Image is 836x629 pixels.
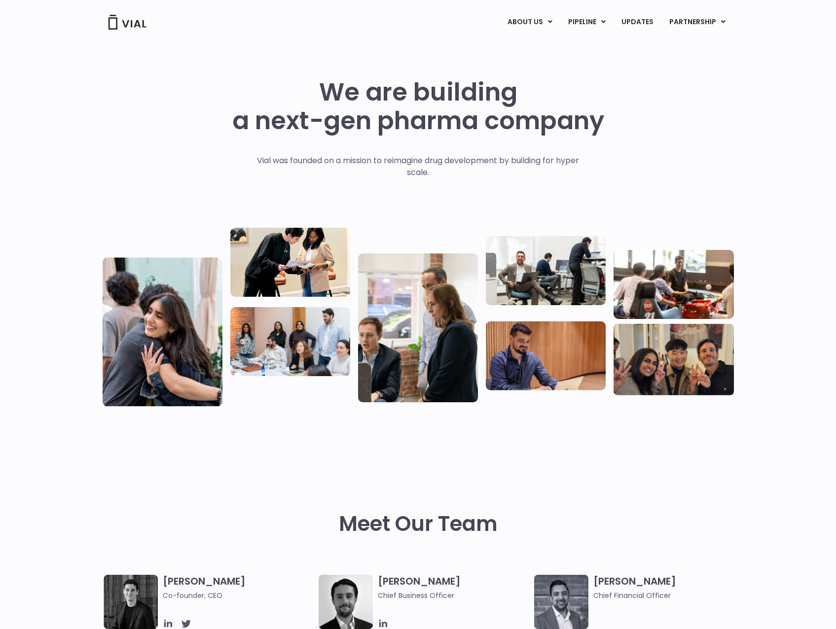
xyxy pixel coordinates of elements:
[358,253,478,402] img: Group of three people standing around a computer looking at the screen
[614,14,661,31] a: UPDATES
[378,575,529,601] h3: [PERSON_NAME]
[614,323,733,395] img: Group of 3 people smiling holding up the peace sign
[230,307,350,376] img: Eight people standing and sitting in an office
[560,14,613,31] a: PIPELINEMenu Toggle
[534,575,588,629] img: Headshot of smiling man named Samir
[593,590,745,601] span: Chief Financial Officer
[104,575,158,629] img: A black and white photo of a man in a suit attending a Summit.
[319,575,373,629] img: A black and white photo of a man in a suit holding a vial.
[108,15,147,30] img: Vial Logo
[593,575,745,601] h3: [PERSON_NAME]
[378,590,529,601] span: Chief Business Officer
[247,155,589,178] p: Vial was founded on a mission to reimagine drug development by building for hyper scale.
[486,321,606,390] img: Man working at a computer
[232,78,604,135] h1: We are building a next-gen pharma company
[500,14,560,31] a: ABOUT USMenu Toggle
[163,575,314,601] h3: [PERSON_NAME]
[230,228,350,297] img: Two people looking at a paper talking.
[339,512,498,536] h2: Meet Our Team
[661,14,733,31] a: PARTNERSHIPMenu Toggle
[103,257,222,406] img: Vial Life
[486,236,606,305] img: Three people working in an office
[163,590,314,601] span: Co-founder, CEO
[614,250,733,319] img: Group of people playing whirlyball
